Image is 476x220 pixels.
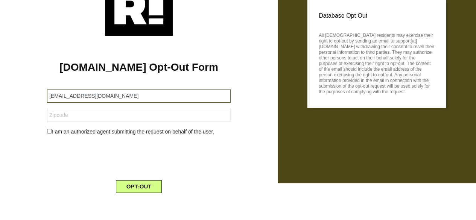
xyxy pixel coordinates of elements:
[47,90,231,103] input: Email Address
[116,180,162,193] button: OPT-OUT
[41,128,236,136] div: I am an authorized agent submitting the request on behalf of the user.
[82,142,196,171] iframe: reCAPTCHA
[319,30,435,95] p: All [DEMOGRAPHIC_DATA] residents may exercise their right to opt-out by sending an email to suppo...
[47,109,231,122] input: Zipcode
[319,10,435,21] p: Database Opt Out
[11,61,266,74] h1: [DOMAIN_NAME] Opt-Out Form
